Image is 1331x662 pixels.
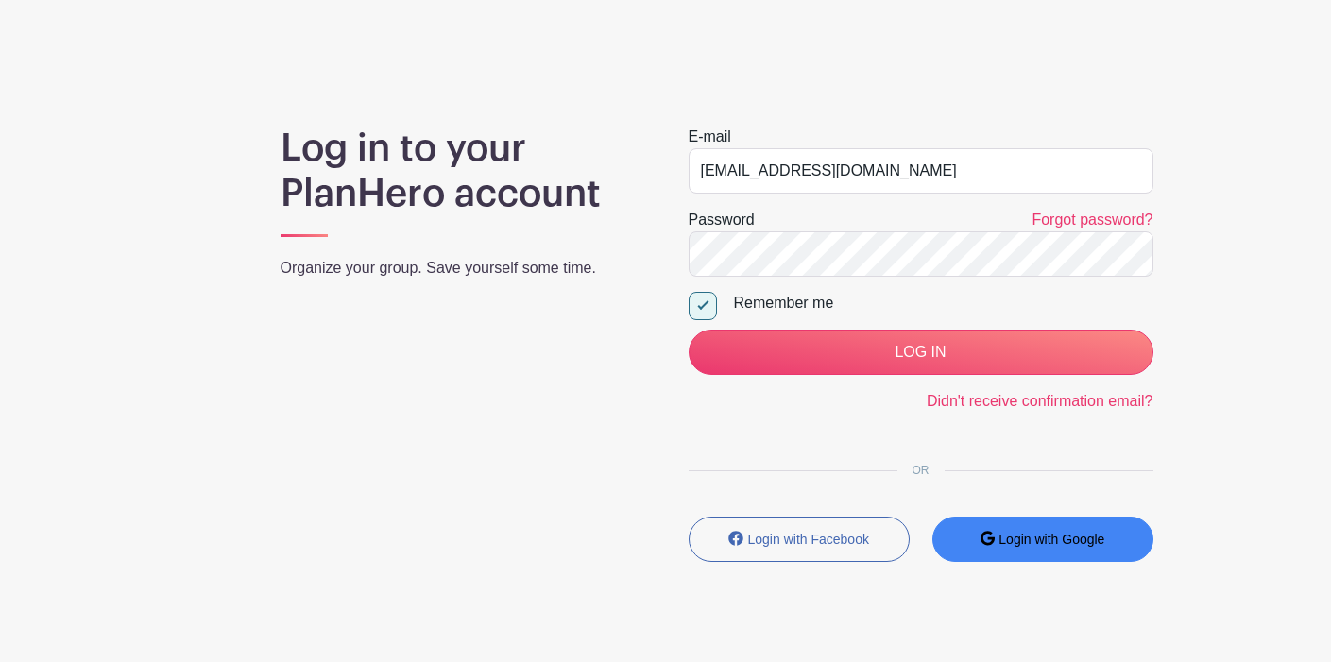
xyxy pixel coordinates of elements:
a: Didn't receive confirmation email? [927,393,1153,409]
small: Login with Facebook [748,532,869,547]
small: Login with Google [998,532,1104,547]
input: e.g. julie@eventco.com [689,148,1153,194]
label: Password [689,209,755,231]
button: Login with Google [932,517,1153,562]
span: OR [897,464,945,477]
label: E-mail [689,126,731,148]
h1: Log in to your PlanHero account [281,126,643,216]
button: Login with Facebook [689,517,910,562]
div: Remember me [734,292,1153,314]
input: LOG IN [689,330,1153,375]
p: Organize your group. Save yourself some time. [281,257,643,280]
a: Forgot password? [1032,212,1152,228]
